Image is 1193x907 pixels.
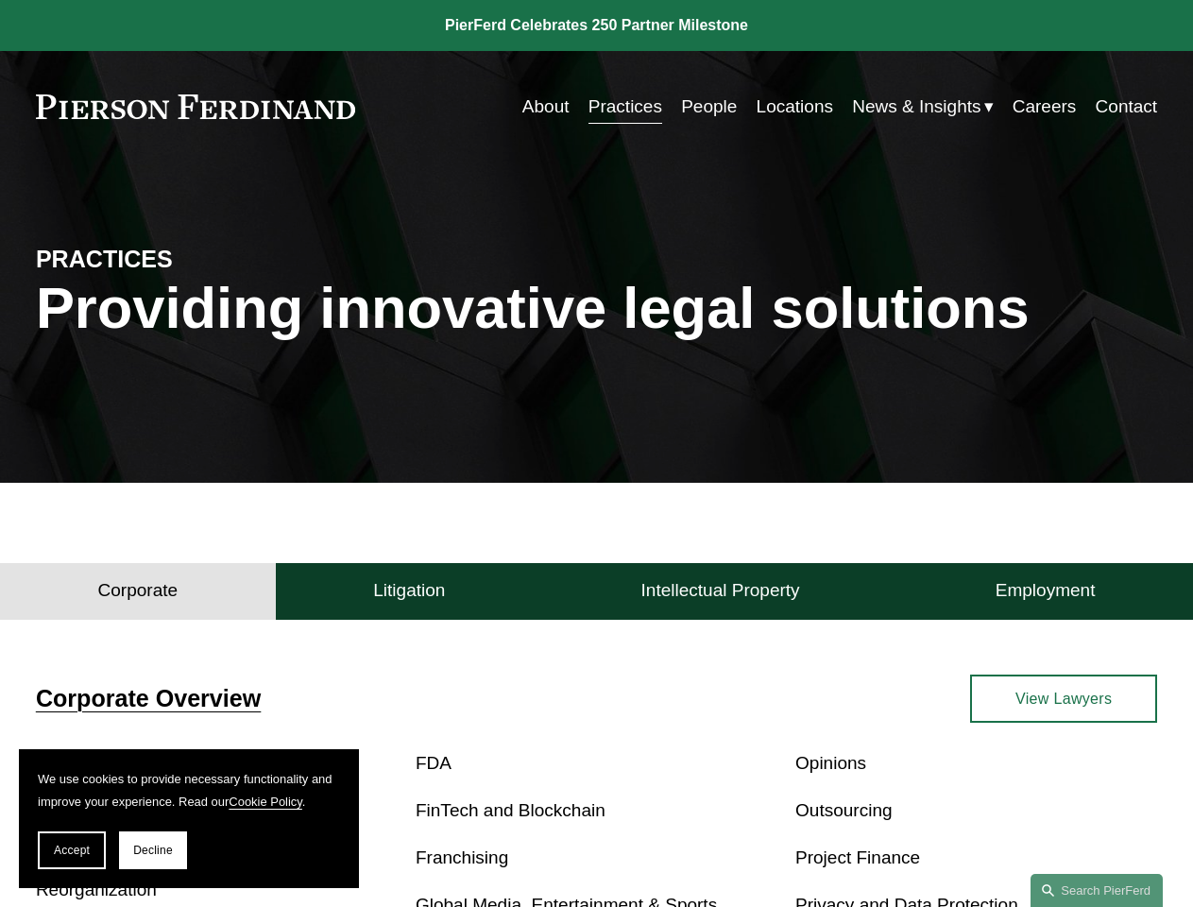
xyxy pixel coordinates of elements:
a: Practices [588,89,662,125]
a: Search this site [1031,874,1163,907]
a: Careers [1013,89,1077,125]
a: View Lawyers [970,675,1157,723]
h4: Litigation [373,579,445,602]
a: Opinions [795,753,866,773]
a: Bankruptcy, Financial Restructuring, and Reorganization [36,847,358,899]
a: About [522,89,570,125]
a: Franchising [416,847,508,867]
a: folder dropdown [852,89,993,125]
h1: Providing innovative legal solutions [36,275,1157,341]
h4: Intellectual Property [641,579,800,602]
a: Contact [1096,89,1158,125]
h4: Corporate [98,579,179,602]
a: People [681,89,737,125]
h4: Employment [996,579,1096,602]
span: News & Insights [852,91,980,123]
h4: PRACTICES [36,245,316,275]
button: Decline [119,831,187,869]
section: Cookie banner [19,749,359,888]
span: Accept [54,844,90,857]
a: Outsourcing [795,800,893,820]
a: Cookie Policy [229,795,302,809]
a: Locations [757,89,833,125]
a: Project Finance [795,847,920,867]
button: Accept [38,831,106,869]
p: We use cookies to provide necessary functionality and improve your experience. Read our . [38,768,340,813]
a: Corporate Overview [36,685,261,711]
span: Decline [133,844,173,857]
a: FDA [416,753,452,773]
a: FinTech and Blockchain [416,800,605,820]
